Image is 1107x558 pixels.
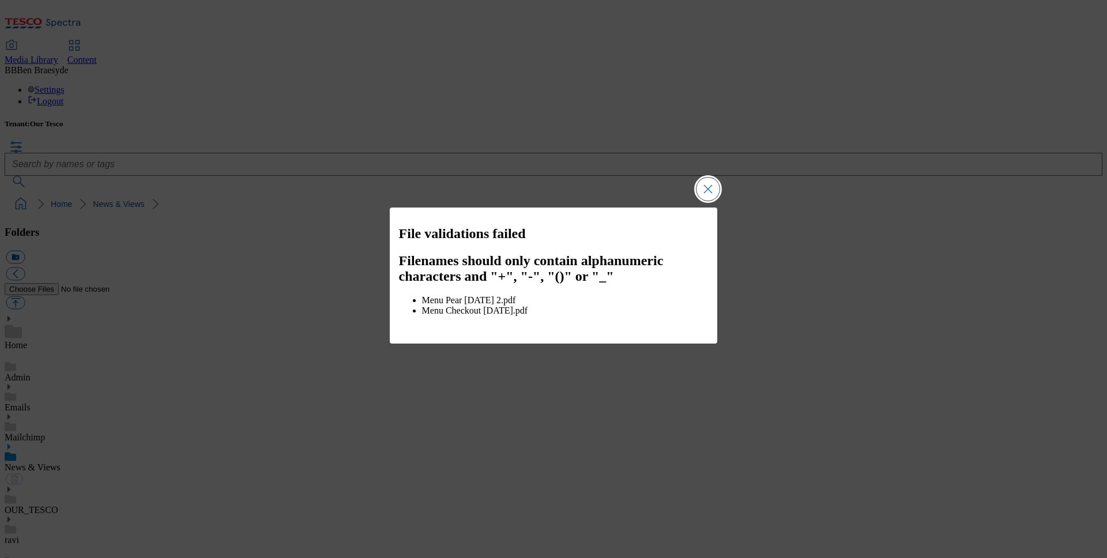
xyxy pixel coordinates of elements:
[422,295,516,305] span: Menu Pear [DATE] 2.pdf
[422,306,528,315] span: Menu Checkout [DATE].pdf
[399,253,709,284] h2: Filenames should only contain alphanumeric characters and "+", "-", "()" or "_"
[390,208,718,344] div: Modal
[399,226,709,242] h2: File validations failed
[696,178,720,201] button: Close Modal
